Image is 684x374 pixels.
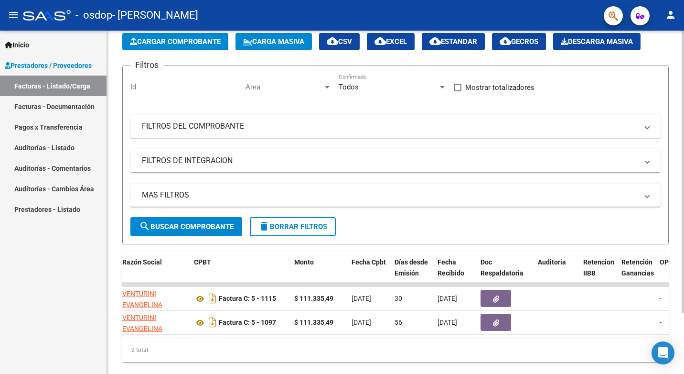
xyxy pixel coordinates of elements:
[290,252,348,294] datatable-header-cell: Monto
[219,295,276,303] strong: Factura C: 5 - 1115
[660,295,662,302] span: -
[395,295,402,302] span: 30
[352,295,371,302] span: [DATE]
[352,258,386,266] span: Fecha Cpbt
[142,190,638,200] mat-panel-title: MAS FILTROS
[130,149,661,172] mat-expansion-panel-header: FILTROS DE INTEGRACION
[652,341,674,364] div: Open Intercom Messenger
[391,252,434,294] datatable-header-cell: Días desde Emisión
[235,33,312,50] button: Carga Masiva
[130,37,221,46] span: Cargar Comprobante
[618,252,656,294] datatable-header-cell: Retención Ganancias
[553,33,641,50] app-download-masive: Descarga masiva de comprobantes (adjuntos)
[339,83,359,91] span: Todos
[130,217,242,236] button: Buscar Comprobante
[130,58,163,72] h3: Filtros
[395,258,428,277] span: Días desde Emisión
[579,252,618,294] datatable-header-cell: Retencion IIBB
[5,60,92,71] span: Prestadores / Proveedores
[422,33,485,50] button: Estandar
[660,319,662,326] span: -
[122,290,162,308] span: VENTURINI EVANGELINA
[294,295,333,302] strong: $ 111.335,49
[492,33,546,50] button: Gecros
[429,35,441,47] mat-icon: cloud_download
[258,220,270,232] mat-icon: delete
[294,319,333,326] strong: $ 111.335,49
[250,217,336,236] button: Borrar Filtros
[122,258,162,266] span: Razón Social
[481,258,524,277] span: Doc Respaldatoria
[142,121,638,132] mat-panel-title: FILTROS DEL COMPROBANTE
[319,33,360,50] button: CSV
[348,252,391,294] datatable-header-cell: Fecha Cpbt
[122,312,186,332] div: 27285655655
[465,82,534,93] span: Mostrar totalizadores
[206,315,219,330] i: Descargar documento
[500,35,511,47] mat-icon: cloud_download
[583,258,614,277] span: Retencion IIBB
[190,252,290,294] datatable-header-cell: CPBT
[553,33,641,50] button: Descarga Masiva
[477,252,534,294] datatable-header-cell: Doc Respaldatoria
[118,252,190,294] datatable-header-cell: Razón Social
[660,258,669,266] span: OP
[258,222,327,231] span: Borrar Filtros
[122,288,186,308] div: 27285655655
[206,291,219,306] i: Descargar documento
[122,338,669,362] div: 2 total
[438,295,457,302] span: [DATE]
[246,83,323,91] span: Area
[5,40,29,50] span: Inicio
[139,222,234,231] span: Buscar Comprobante
[327,35,338,47] mat-icon: cloud_download
[8,9,19,21] mat-icon: menu
[352,319,371,326] span: [DATE]
[395,319,402,326] span: 56
[194,258,211,266] span: CPBT
[621,258,654,277] span: Retención Ganancias
[434,252,477,294] datatable-header-cell: Fecha Recibido
[243,37,304,46] span: Carga Masiva
[500,37,538,46] span: Gecros
[112,5,198,26] span: - [PERSON_NAME]
[438,319,457,326] span: [DATE]
[142,155,638,166] mat-panel-title: FILTROS DE INTEGRACION
[294,258,314,266] span: Monto
[561,37,633,46] span: Descarga Masiva
[130,115,661,138] mat-expansion-panel-header: FILTROS DEL COMPROBANTE
[139,220,150,232] mat-icon: search
[122,314,162,332] span: VENTURINI EVANGELINA
[374,37,407,46] span: EXCEL
[219,319,276,327] strong: Factura C: 5 - 1097
[665,9,676,21] mat-icon: person
[534,252,579,294] datatable-header-cell: Auditoria
[130,184,661,207] mat-expansion-panel-header: MAS FILTROS
[429,37,477,46] span: Estandar
[538,258,566,266] span: Auditoria
[438,258,464,277] span: Fecha Recibido
[367,33,415,50] button: EXCEL
[122,33,228,50] button: Cargar Comprobante
[327,37,352,46] span: CSV
[75,5,112,26] span: - osdop
[374,35,386,47] mat-icon: cloud_download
